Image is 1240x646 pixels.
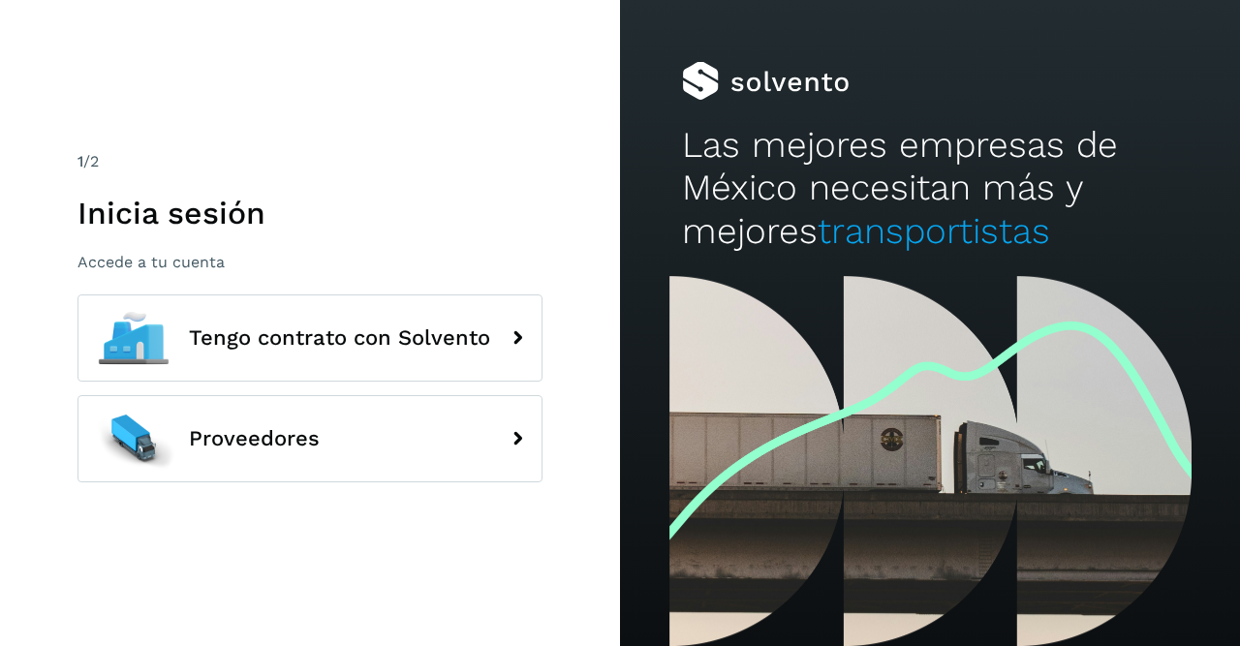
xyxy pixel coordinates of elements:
[818,210,1050,252] span: transportistas
[77,253,542,271] p: Accede a tu cuenta
[189,326,490,350] span: Tengo contrato con Solvento
[77,395,542,482] button: Proveedores
[77,294,542,382] button: Tengo contrato con Solvento
[77,152,83,170] span: 1
[682,124,1178,253] h2: Las mejores empresas de México necesitan más y mejores
[189,427,320,450] span: Proveedores
[77,150,542,173] div: /2
[77,195,542,231] h1: Inicia sesión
